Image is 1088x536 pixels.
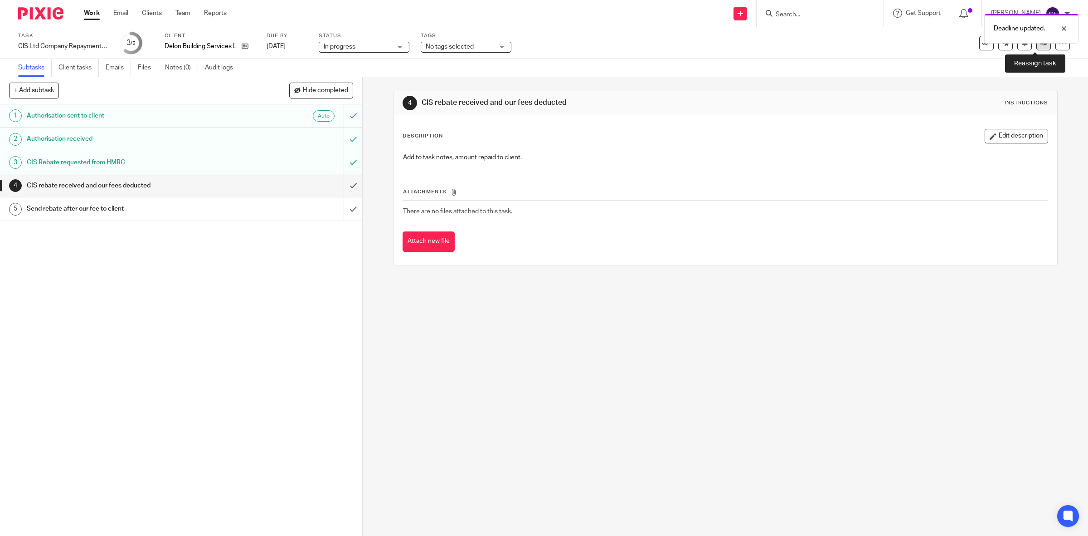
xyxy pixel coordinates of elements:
button: Hide completed [289,83,353,98]
a: Emails [106,59,131,77]
div: CIS Ltd Company Repayments 25 [18,42,109,51]
a: Notes (0) [165,59,198,77]
span: Attachments [403,189,447,194]
div: 2 [9,133,22,146]
div: Auto [313,110,335,122]
label: Due by [267,32,307,39]
a: Work [84,9,100,18]
a: Audit logs [205,59,240,77]
div: 3 [9,156,22,169]
a: Reports [204,9,227,18]
div: 3 [126,38,136,48]
span: [DATE] [267,43,286,49]
h1: CIS Rebate requested from HMRC [27,156,232,169]
img: svg%3E [1045,6,1060,21]
div: 4 [403,96,417,110]
label: Tags [421,32,511,39]
label: Status [319,32,409,39]
span: No tags selected [426,44,474,50]
h1: Authorisation received [27,132,232,146]
p: Description [403,133,443,140]
label: Task [18,32,109,39]
button: Edit description [985,129,1048,143]
a: Client tasks [58,59,99,77]
span: In progress [324,44,355,50]
a: Email [113,9,128,18]
h1: Send rebate after our fee to client [27,202,232,216]
div: Instructions [1005,99,1048,107]
p: Delon Building Services Ltd [165,42,237,51]
a: Team [175,9,190,18]
a: Subtasks [18,59,52,77]
a: Files [138,59,158,77]
div: 4 [9,179,22,192]
div: 1 [9,109,22,122]
button: + Add subtask [9,83,59,98]
img: Pixie [18,7,63,20]
small: /5 [131,41,136,46]
label: Client [165,32,255,39]
span: Hide completed [303,87,348,94]
p: Add to task notes, amount repaid to client. [403,153,1048,162]
h1: Authorisation sent to client [27,109,232,123]
div: 5 [9,203,22,216]
h1: CIS rebate received and our fees deducted [422,98,744,108]
p: Deadline updated. [994,24,1045,33]
button: Attach new file [403,231,455,252]
span: There are no files attached to this task. [403,208,512,215]
h1: CIS rebate received and our fees deducted [27,179,232,192]
a: Clients [142,9,162,18]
